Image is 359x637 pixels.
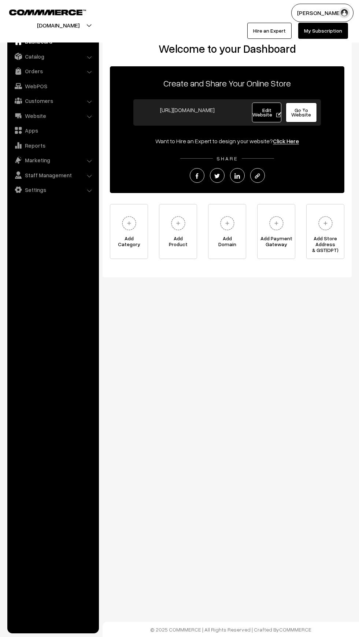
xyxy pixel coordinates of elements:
a: Apps [9,124,96,137]
span: Add Category [110,236,148,250]
img: user [339,7,350,18]
footer: © 2025 COMMMERCE | All Rights Reserved | Crafted By [103,622,359,637]
a: Settings [9,183,96,196]
img: plus.svg [168,213,188,233]
a: Hire an Expert [247,23,292,39]
img: plus.svg [119,213,139,233]
a: Marketing [9,153,96,167]
img: plus.svg [266,213,286,233]
span: Add Payment Gateway [258,236,295,250]
a: AddDomain [208,204,246,259]
a: AddCategory [110,204,148,259]
a: Edit Website [252,103,281,122]
a: Website [9,109,96,122]
button: [DOMAIN_NAME] [11,16,105,34]
a: Add PaymentGateway [257,204,295,259]
a: Catalog [9,50,96,63]
a: Go To Website [286,103,317,122]
span: Add Store Address & GST(OPT) [307,236,344,250]
a: COMMMERCE [9,7,73,16]
a: Customers [9,94,96,107]
img: plus.svg [217,213,237,233]
a: WebPOS [9,79,96,93]
a: Add Store Address& GST(OPT) [306,204,344,259]
a: COMMMERCE [279,626,311,633]
a: Staff Management [9,168,96,182]
a: AddProduct [159,204,197,259]
div: Want to Hire an Expert to design your website? [110,137,344,145]
h2: Welcome to your Dashboard [110,42,344,55]
span: SHARE [213,155,242,162]
a: My Subscription [298,23,348,39]
img: COMMMERCE [9,10,86,15]
p: Create and Share Your Online Store [110,77,344,90]
a: Click Here [273,137,299,145]
span: Add Product [159,236,197,250]
img: plus.svg [315,213,336,233]
span: Edit Website [252,107,281,118]
span: Add Domain [208,236,246,250]
a: Orders [9,64,96,78]
span: Go To Website [291,107,311,118]
button: [PERSON_NAME]… [291,4,354,22]
a: Reports [9,139,96,152]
